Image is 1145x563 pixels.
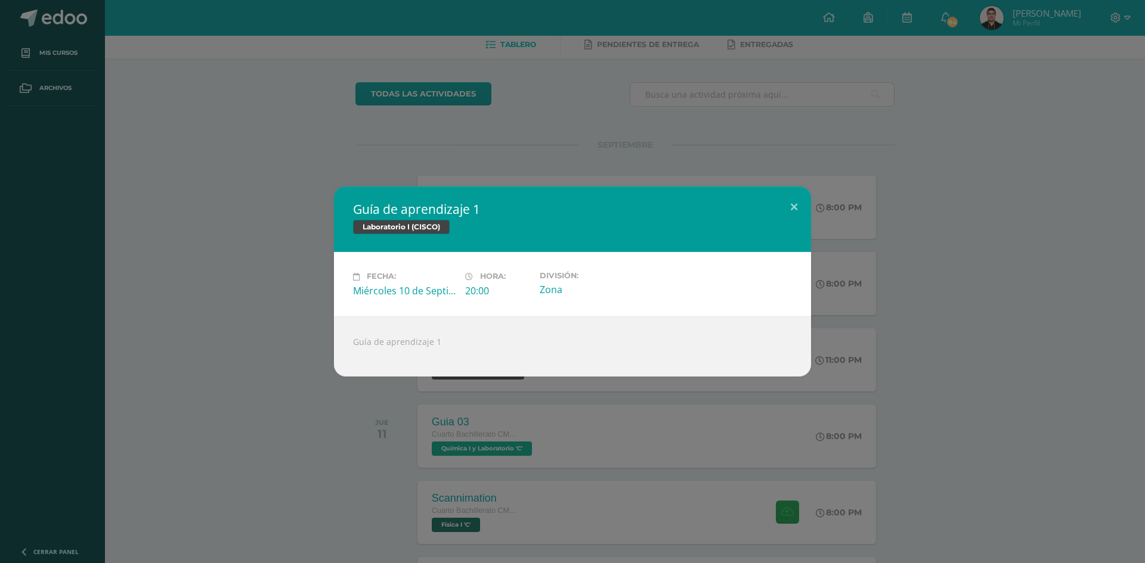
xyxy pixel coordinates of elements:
div: Miércoles 10 de Septiembre [353,284,456,297]
span: Hora: [480,272,506,281]
div: Guía de aprendizaje 1 [334,316,811,377]
label: División: [540,271,642,280]
span: Laboratorio I (CISCO) [353,220,450,234]
button: Close (Esc) [777,186,811,227]
div: 20:00 [465,284,530,297]
div: Zona [540,283,642,296]
span: Fecha: [367,272,396,281]
h2: Guía de aprendizaje 1 [353,201,792,217]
